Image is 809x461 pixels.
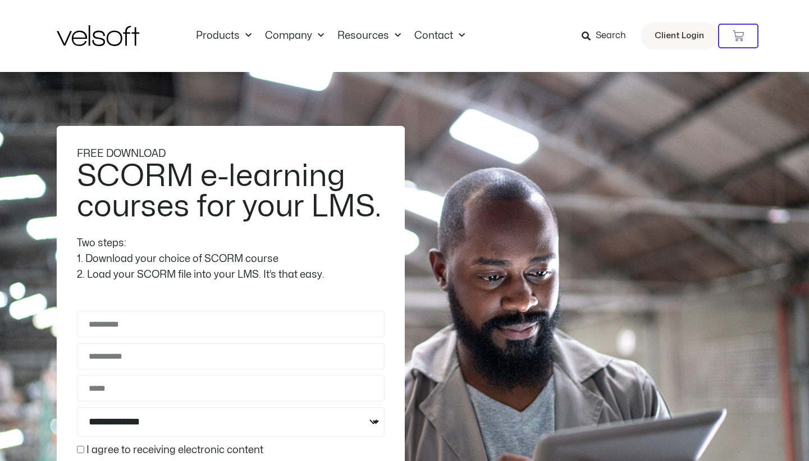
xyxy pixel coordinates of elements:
[57,25,139,46] img: Velsoft Training Materials
[77,146,385,162] div: FREE DOWNLOAD
[641,22,718,49] a: Client Login
[655,29,704,43] span: Client Login
[408,30,472,42] a: ContactMenu Toggle
[258,30,331,42] a: CompanyMenu Toggle
[77,251,385,267] div: 1. Download your choice of SCORM course
[86,445,263,455] label: I agree to receiving electronic content
[77,236,385,251] div: Two steps:
[582,26,634,46] a: Search
[189,30,472,42] nav: Menu
[77,267,385,283] div: 2. Load your SCORM file into your LMS. It’s that easy.
[189,30,258,42] a: ProductsMenu Toggle
[77,161,382,222] h2: SCORM e-learning courses for your LMS.
[596,29,626,43] span: Search
[331,30,408,42] a: ResourcesMenu Toggle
